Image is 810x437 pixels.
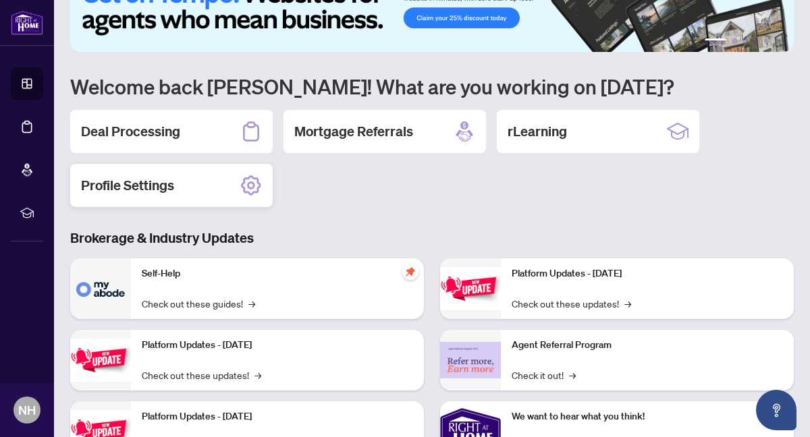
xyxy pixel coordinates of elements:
[70,339,131,381] img: Platform Updates - September 16, 2025
[764,38,769,44] button: 5
[254,368,261,382] span: →
[70,74,794,99] h1: Welcome back [PERSON_NAME]! What are you working on [DATE]?
[440,267,501,310] img: Platform Updates - June 23, 2025
[624,296,631,311] span: →
[142,338,413,353] p: Platform Updates - [DATE]
[81,122,180,141] h2: Deal Processing
[775,38,780,44] button: 6
[18,401,36,419] span: NH
[753,38,759,44] button: 4
[756,390,796,430] button: Open asap
[81,176,174,195] h2: Profile Settings
[142,296,255,311] a: Check out these guides!→
[142,266,413,281] p: Self-Help
[732,38,737,44] button: 2
[512,368,576,382] a: Check it out!→
[402,264,418,280] span: pushpin
[70,229,794,247] h3: Brokerage & Industry Updates
[248,296,255,311] span: →
[508,122,567,141] h2: rLearning
[512,409,783,424] p: We want to hear what you think!
[142,409,413,424] p: Platform Updates - [DATE]
[142,368,261,382] a: Check out these updates!→
[11,10,43,35] img: logo
[742,38,748,44] button: 3
[705,38,726,44] button: 1
[294,122,413,141] h2: Mortgage Referrals
[440,342,501,379] img: Agent Referral Program
[512,266,783,281] p: Platform Updates - [DATE]
[569,368,576,382] span: →
[70,258,131,319] img: Self-Help
[512,296,631,311] a: Check out these updates!→
[512,338,783,353] p: Agent Referral Program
